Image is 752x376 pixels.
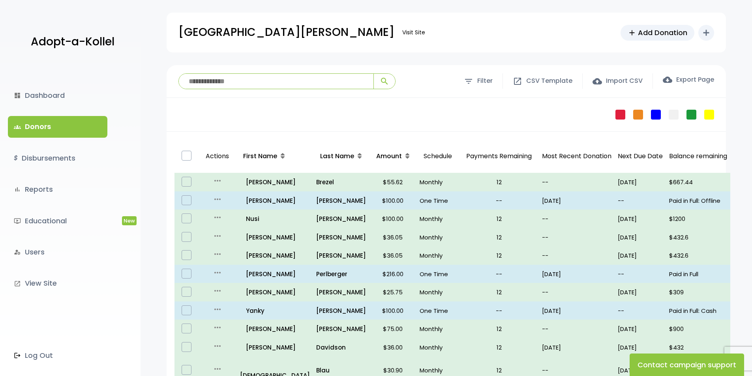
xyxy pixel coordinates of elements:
p: Paid in Full: Cash [669,305,727,316]
p: $75.00 [372,324,413,334]
p: $900 [669,324,727,334]
p: [DATE] [618,287,663,297]
p: 12 [462,213,536,224]
p: -- [542,250,611,261]
span: First Name [243,152,277,161]
p: -- [462,305,536,316]
p: $432.6 [669,232,727,243]
a: Adopt-a-Kollel [27,23,114,61]
a: Brezel [316,177,366,187]
p: -- [542,365,611,376]
i: dashboard [14,92,21,99]
a: [PERSON_NAME] [240,342,310,353]
p: Most Recent Donation [542,151,611,162]
span: Filter [477,75,493,87]
i: more_horiz [213,213,222,222]
a: Log Out [8,345,107,366]
p: One Time [420,305,456,316]
i: ondemand_video [14,217,21,224]
p: Monthly [420,287,456,297]
p: Paid in Full [669,269,727,279]
a: Nusi [240,213,310,224]
span: open_in_new [513,77,522,86]
a: [PERSON_NAME] [316,195,366,206]
p: -- [462,195,536,206]
i: more_horiz [213,176,222,185]
p: [DATE] [542,342,611,353]
p: $55.62 [372,177,413,187]
p: Actions [202,143,233,170]
a: [PERSON_NAME] [240,269,310,279]
p: Monthly [420,250,456,261]
p: [DATE] [618,365,663,376]
span: Amount [376,152,402,161]
a: [PERSON_NAME] [240,232,310,243]
a: [PERSON_NAME] [316,305,366,316]
a: [PERSON_NAME] [316,324,366,334]
p: One Time [420,195,456,206]
i: more_horiz [213,195,222,204]
label: Export Page [663,75,714,84]
p: Adopt-a-Kollel [31,32,114,52]
p: [PERSON_NAME] [316,250,366,261]
a: [PERSON_NAME] [316,213,366,224]
i: more_horiz [213,286,222,296]
a: [PERSON_NAME] [316,232,366,243]
p: $309 [669,287,727,297]
p: -- [618,195,663,206]
p: Monthly [420,232,456,243]
p: Monthly [420,365,456,376]
p: $36.05 [372,250,413,261]
p: $36.05 [372,232,413,243]
p: -- [542,213,611,224]
p: -- [462,269,536,279]
p: -- [542,177,611,187]
a: groupsDonors [8,116,107,137]
p: $216.00 [372,269,413,279]
span: cloud_upload [593,77,602,86]
p: Balance remaining [669,151,727,162]
a: Davidson [316,342,366,353]
a: [PERSON_NAME] [240,177,310,187]
p: [PERSON_NAME] [240,195,310,206]
p: -- [618,269,663,279]
p: $100.00 [372,305,413,316]
p: 12 [462,342,536,353]
a: ondemand_videoEducationalNew [8,210,107,232]
p: Paid in Full: Offline [669,195,727,206]
p: [DATE] [618,250,663,261]
a: Perlberger [316,269,366,279]
a: addAdd Donation [621,25,694,41]
span: add [628,28,636,37]
a: Visit Site [398,25,429,40]
a: Yanky [240,305,310,316]
a: bar_chartReports [8,179,107,200]
p: 12 [462,250,536,261]
p: 12 [462,324,536,334]
i: more_horiz [213,323,222,332]
span: Add Donation [638,27,687,38]
i: launch [14,280,21,287]
p: [DATE] [618,177,663,187]
button: add [698,25,714,41]
p: Monthly [420,342,456,353]
a: [PERSON_NAME] [240,287,310,297]
p: -- [542,287,611,297]
p: $432.6 [669,250,727,261]
a: Blau [316,365,366,376]
a: [PERSON_NAME] [240,324,310,334]
p: -- [542,232,611,243]
button: search [373,74,395,89]
i: more_horiz [213,249,222,259]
